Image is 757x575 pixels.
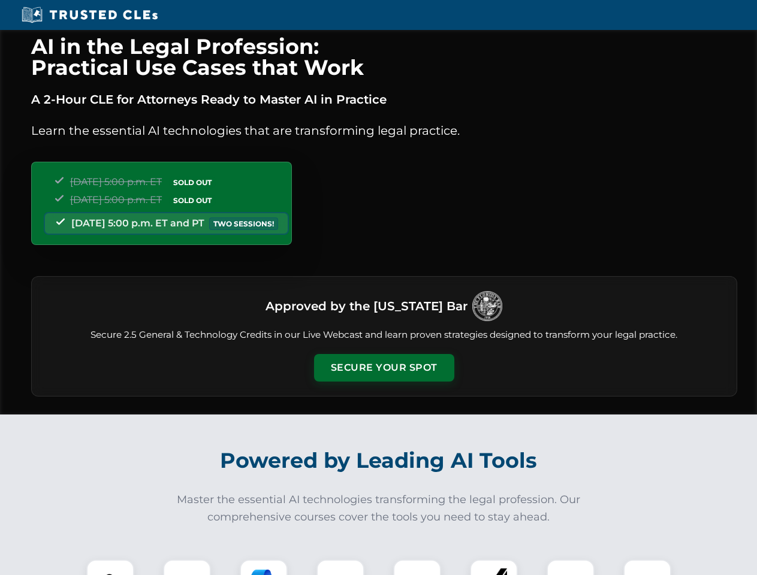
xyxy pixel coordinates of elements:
span: SOLD OUT [169,194,216,207]
h3: Approved by the [US_STATE] Bar [266,295,468,317]
p: A 2-Hour CLE for Attorneys Ready to Master AI in Practice [31,90,737,109]
h1: AI in the Legal Profession: Practical Use Cases that Work [31,36,737,78]
p: Secure 2.5 General & Technology Credits in our Live Webcast and learn proven strategies designed ... [46,328,722,342]
span: [DATE] 5:00 p.m. ET [70,176,162,187]
span: SOLD OUT [169,176,216,189]
span: [DATE] 5:00 p.m. ET [70,194,162,205]
p: Master the essential AI technologies transforming the legal profession. Our comprehensive courses... [169,491,589,526]
img: Trusted CLEs [18,6,161,24]
img: Logo [472,291,502,321]
h2: Powered by Leading AI Tools [47,440,711,482]
button: Secure Your Spot [314,354,454,382]
p: Learn the essential AI technologies that are transforming legal practice. [31,121,737,140]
